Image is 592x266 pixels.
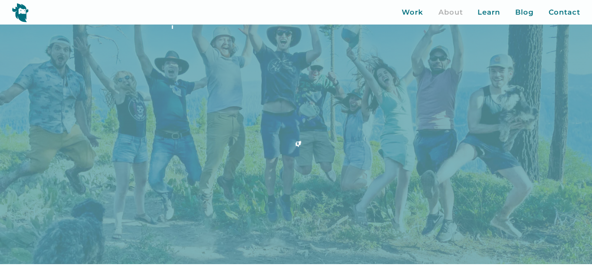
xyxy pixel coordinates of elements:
a: Contact [549,7,580,18]
a: About [438,7,463,18]
a: Blog [515,7,534,18]
img: yeti logo icon [12,3,29,22]
a: Learn [478,7,500,18]
a: Work [402,7,423,18]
